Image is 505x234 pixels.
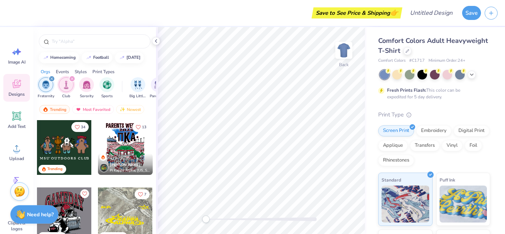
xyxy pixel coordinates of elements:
[38,77,54,99] button: filter button
[9,91,25,97] span: Designs
[81,125,85,129] span: 34
[378,111,490,119] div: Print Type
[42,81,50,89] img: Fraternity Image
[62,94,70,99] span: Club
[410,140,440,151] div: Transfers
[119,107,125,112] img: newest.gif
[41,68,50,75] div: Orgs
[82,81,91,89] img: Sorority Image
[38,94,54,99] span: Fraternity
[428,58,465,64] span: Minimum Order: 24 +
[9,156,24,162] span: Upload
[8,123,26,129] span: Add Text
[378,36,488,55] span: Comfort Colors Adult Heavyweight T-Shirt
[119,55,125,60] img: trend_line.gif
[126,55,140,60] div: halloween
[4,220,29,232] span: Clipart & logos
[150,77,167,99] div: filter for Parent's Weekend
[82,52,112,63] button: football
[93,55,109,60] div: football
[387,87,426,93] strong: Fresh Prints Flash:
[129,77,146,99] button: filter button
[86,55,92,60] img: trend_line.gif
[416,125,451,136] div: Embroidery
[442,140,462,151] div: Vinyl
[99,77,114,99] button: filter button
[378,58,406,64] span: Comfort Colors
[39,52,79,63] button: homecoming
[378,155,414,166] div: Rhinestones
[313,7,400,18] div: Save to See Price & Shipping
[339,61,349,68] div: Back
[150,77,167,99] button: filter button
[378,125,414,136] div: Screen Print
[27,211,54,218] strong: Need help?
[150,94,167,99] span: Parent's Weekend
[43,55,49,60] img: trend_line.gif
[43,107,48,112] img: trending.gif
[409,58,425,64] span: # C1717
[50,55,76,60] div: homecoming
[39,105,70,114] div: Trending
[440,176,455,184] span: Puff Ink
[79,77,94,99] div: filter for Sorority
[440,186,487,223] img: Puff Ink
[154,81,163,89] img: Parent's Weekend Image
[72,105,114,114] div: Most Favorited
[38,77,54,99] div: filter for Fraternity
[387,87,478,100] div: This color can be expedited for 5 day delivery.
[378,140,408,151] div: Applique
[129,77,146,99] div: filter for Big Little Reveal
[454,125,489,136] div: Digital Print
[390,8,398,17] span: 👉
[75,68,87,75] div: Styles
[382,186,429,223] img: Standard
[142,125,146,129] span: 13
[110,162,140,167] span: [PERSON_NAME]
[382,176,401,184] span: Standard
[103,81,111,89] img: Sports Image
[79,77,94,99] button: filter button
[336,43,351,58] img: Back
[71,122,89,132] button: Like
[465,140,482,151] div: Foil
[101,94,113,99] span: Sports
[202,216,210,223] div: Accessibility label
[75,107,81,112] img: most_fav.gif
[115,52,144,63] button: [DATE]
[135,189,150,199] button: Like
[59,77,74,99] div: filter for Club
[129,94,146,99] span: Big Little Reveal
[92,68,115,75] div: Print Types
[462,6,481,20] button: Save
[110,168,150,173] span: Pi Kappa Alpha, [US_STATE][GEOGRAPHIC_DATA]
[99,77,114,99] div: filter for Sports
[51,38,146,45] input: Try "Alpha"
[80,94,94,99] span: Sorority
[132,122,150,132] button: Like
[62,81,70,89] img: Club Image
[134,81,142,89] img: Big Little Reveal Image
[404,6,458,20] input: Untitled Design
[116,105,144,114] div: Newest
[59,77,74,99] button: filter button
[8,59,26,65] span: Image AI
[56,68,69,75] div: Events
[144,193,146,196] span: 7
[80,189,89,198] button: Like
[47,166,62,172] div: Trending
